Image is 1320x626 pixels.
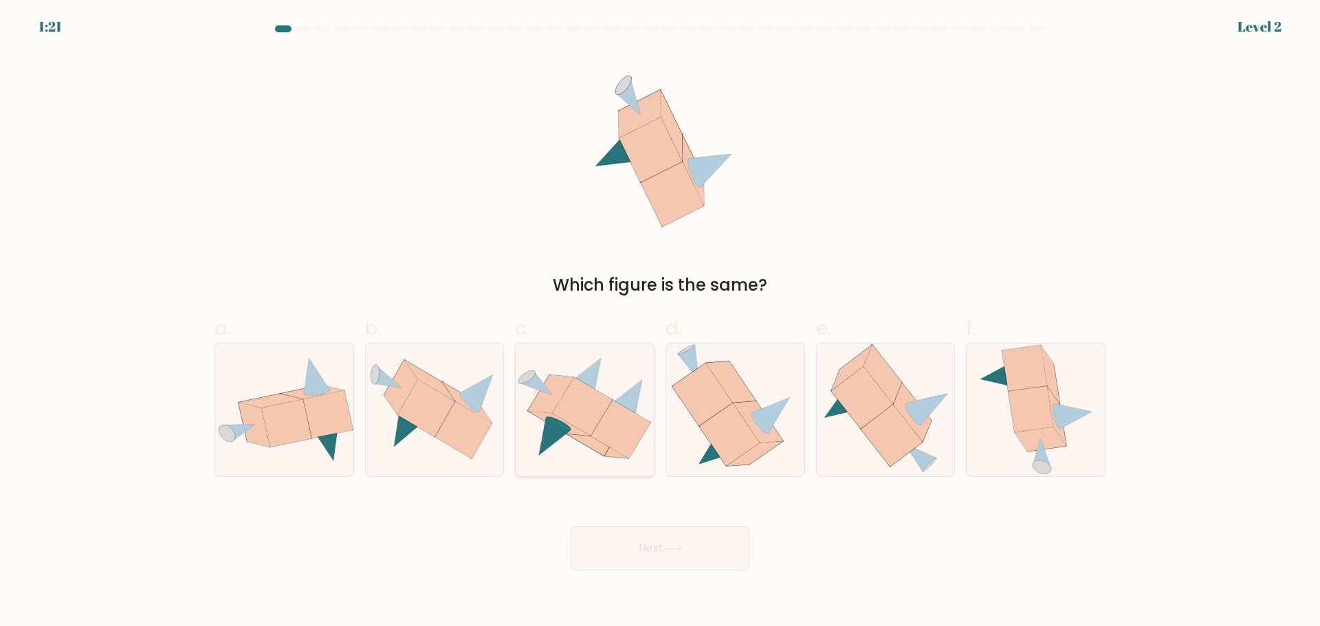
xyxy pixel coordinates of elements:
button: Next [571,526,749,570]
div: Which figure is the same? [223,273,1097,298]
span: d. [665,315,682,342]
span: c. [515,315,530,342]
div: Level 2 [1237,16,1281,37]
span: e. [816,315,831,342]
span: b. [365,315,382,342]
span: f. [966,315,976,342]
span: a. [214,315,231,342]
div: 1:21 [38,16,62,37]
